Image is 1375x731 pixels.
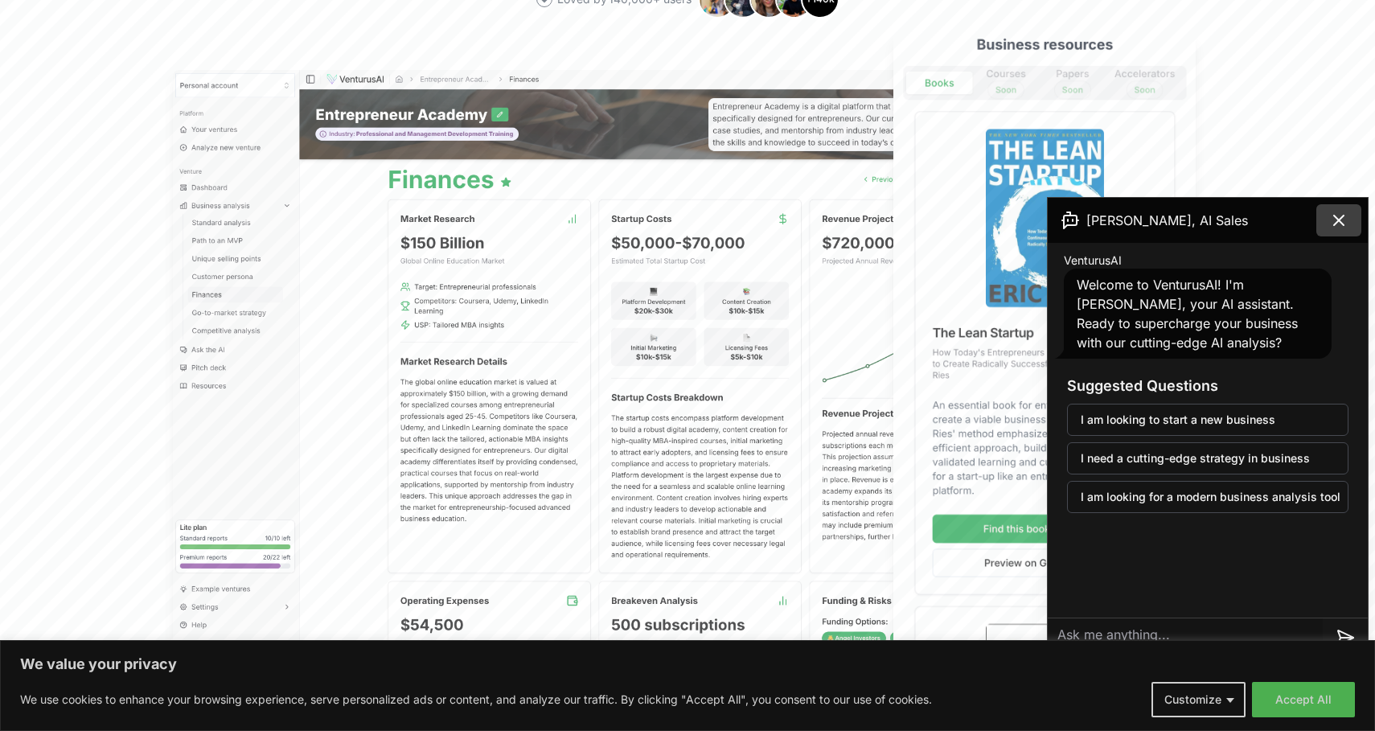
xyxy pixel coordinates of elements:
h3: Suggested Questions [1067,375,1348,397]
span: [PERSON_NAME], AI Sales [1086,211,1248,230]
p: We use cookies to enhance your browsing experience, serve personalized ads or content, and analyz... [20,690,932,709]
span: VenturusAI [1064,253,1122,269]
button: I am looking to start a new business [1067,404,1348,436]
span: Welcome to VenturusAI! I'm [PERSON_NAME], your AI assistant. Ready to supercharge your business w... [1077,277,1298,351]
button: I am looking for a modern business analysis tool [1067,481,1348,513]
button: Customize [1151,682,1246,717]
button: I need a cutting-edge strategy in business [1067,442,1348,474]
p: We value your privacy [20,655,1355,674]
button: Accept All [1252,682,1355,717]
